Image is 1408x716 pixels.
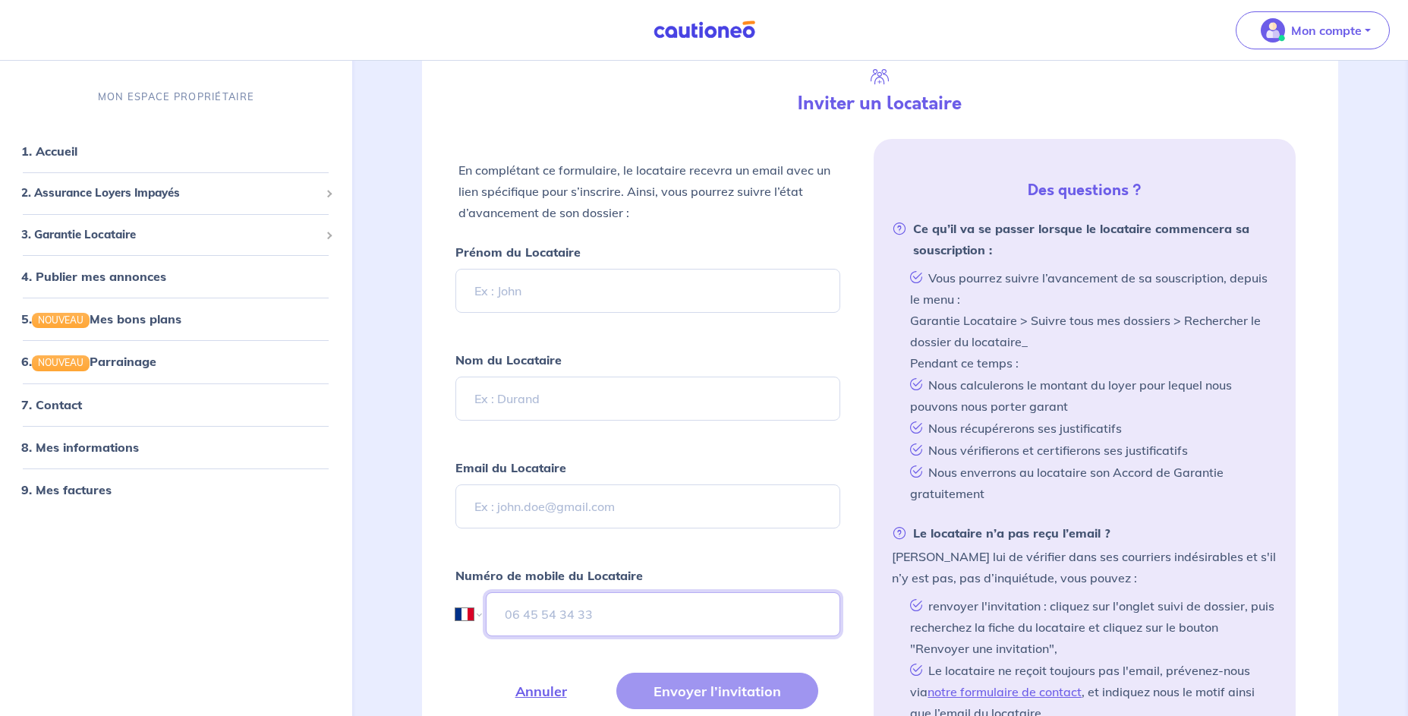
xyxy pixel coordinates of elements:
p: Mon compte [1291,21,1362,39]
div: 2. Assurance Loyers Impayés [6,178,346,208]
strong: Numéro de mobile du Locataire [455,568,643,583]
img: illu_account_valid_menu.svg [1261,18,1285,43]
a: 1. Accueil [21,144,77,159]
li: Nous calculerons le montant du loyer pour lequel nous pouvons nous porter garant [904,374,1277,417]
li: Nous récupérerons ses justificatifs [904,417,1277,439]
a: 4. Publier mes annonces [21,269,166,284]
li: Nous enverrons au locataire son Accord de Garantie gratuitement [904,461,1277,504]
strong: Prénom du Locataire [455,244,581,260]
span: 2. Assurance Loyers Impayés [21,185,320,202]
a: 5.NOUVEAUMes bons plans [21,311,181,326]
li: Nous vérifierons et certifierons ses justificatifs [904,439,1277,461]
a: 8. Mes informations [21,440,139,455]
input: Ex : John [455,269,841,313]
p: MON ESPACE PROPRIÉTAIRE [98,90,254,104]
strong: Le locataire n’a pas reçu l’email ? [892,522,1110,544]
strong: Nom du Locataire [455,352,562,367]
div: 1. Accueil [6,136,346,166]
div: 7. Contact [6,390,346,420]
a: 9. Mes factures [21,482,112,497]
button: illu_account_valid_menu.svgMon compte [1236,11,1390,49]
span: 3. Garantie Locataire [21,226,320,244]
li: renvoyer l'invitation : cliquez sur l'onglet suivi de dossier, puis recherchez la fiche du locata... [904,595,1277,659]
strong: Ce qu’il va se passer lorsque le locataire commencera sa souscription : [892,218,1277,260]
p: En complétant ce formulaire, le locataire recevra un email avec un lien spécifique pour s’inscrir... [458,159,838,223]
h4: Inviter un locataire [665,93,1096,115]
div: 8. Mes informations [6,432,346,462]
div: 9. Mes factures [6,475,346,505]
a: 7. Contact [21,397,82,412]
a: notre formulaire de contact [928,684,1082,699]
img: Cautioneo [647,21,761,39]
input: Ex : Durand [455,377,841,421]
button: Annuler [478,673,604,709]
h5: Des questions ? [880,181,1290,200]
strong: Email du Locataire [455,460,566,475]
input: 06 45 54 34 33 [486,592,841,636]
a: 6.NOUVEAUParrainage [21,355,156,370]
div: 3. Garantie Locataire [6,220,346,250]
div: 5.NOUVEAUMes bons plans [6,304,346,334]
div: 4. Publier mes annonces [6,261,346,292]
div: 6.NOUVEAUParrainage [6,347,346,377]
li: Vous pourrez suivre l’avancement de sa souscription, depuis le menu : Garantie Locataire > Suivre... [904,267,1277,374]
input: Ex : john.doe@gmail.com [455,484,841,528]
